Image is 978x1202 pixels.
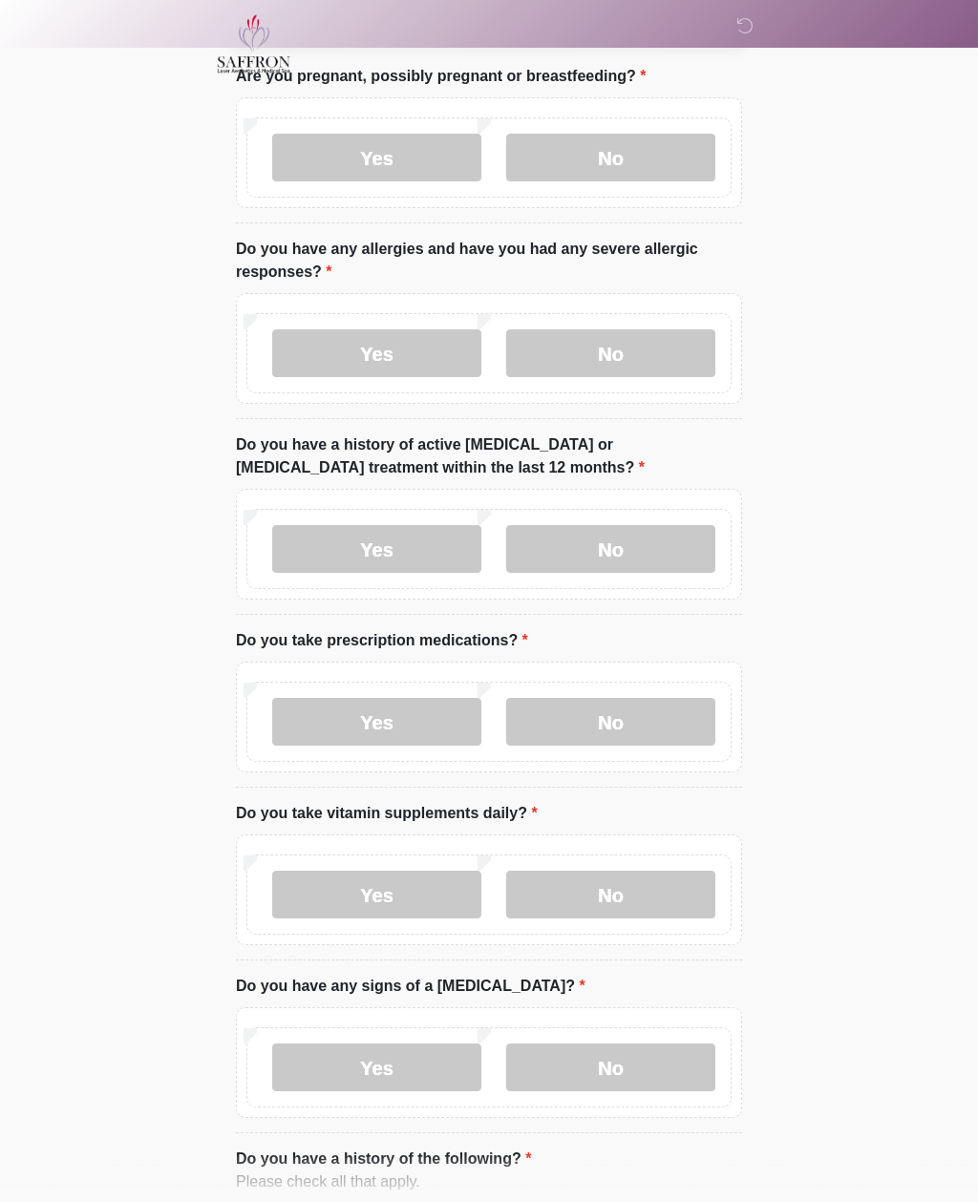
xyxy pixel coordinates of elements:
label: No [506,329,715,377]
label: Yes [272,871,481,918]
label: Yes [272,1044,481,1091]
label: Do you take vitamin supplements daily? [236,802,538,825]
label: Do you have any allergies and have you had any severe allergic responses? [236,238,742,284]
label: Yes [272,329,481,377]
label: Do you take prescription medications? [236,629,528,652]
div: Please check all that apply. [236,1170,742,1193]
label: Do you have any signs of a [MEDICAL_DATA]? [236,975,585,998]
label: Do you have a history of the following? [236,1148,531,1170]
label: No [506,871,715,918]
label: No [506,525,715,573]
img: Saffron Laser Aesthetics and Medical Spa Logo [217,14,291,74]
label: No [506,698,715,746]
label: No [506,134,715,181]
label: Yes [272,525,481,573]
label: Do you have a history of active [MEDICAL_DATA] or [MEDICAL_DATA] treatment within the last 12 mon... [236,433,742,479]
label: Yes [272,698,481,746]
label: No [506,1044,715,1091]
label: Yes [272,134,481,181]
